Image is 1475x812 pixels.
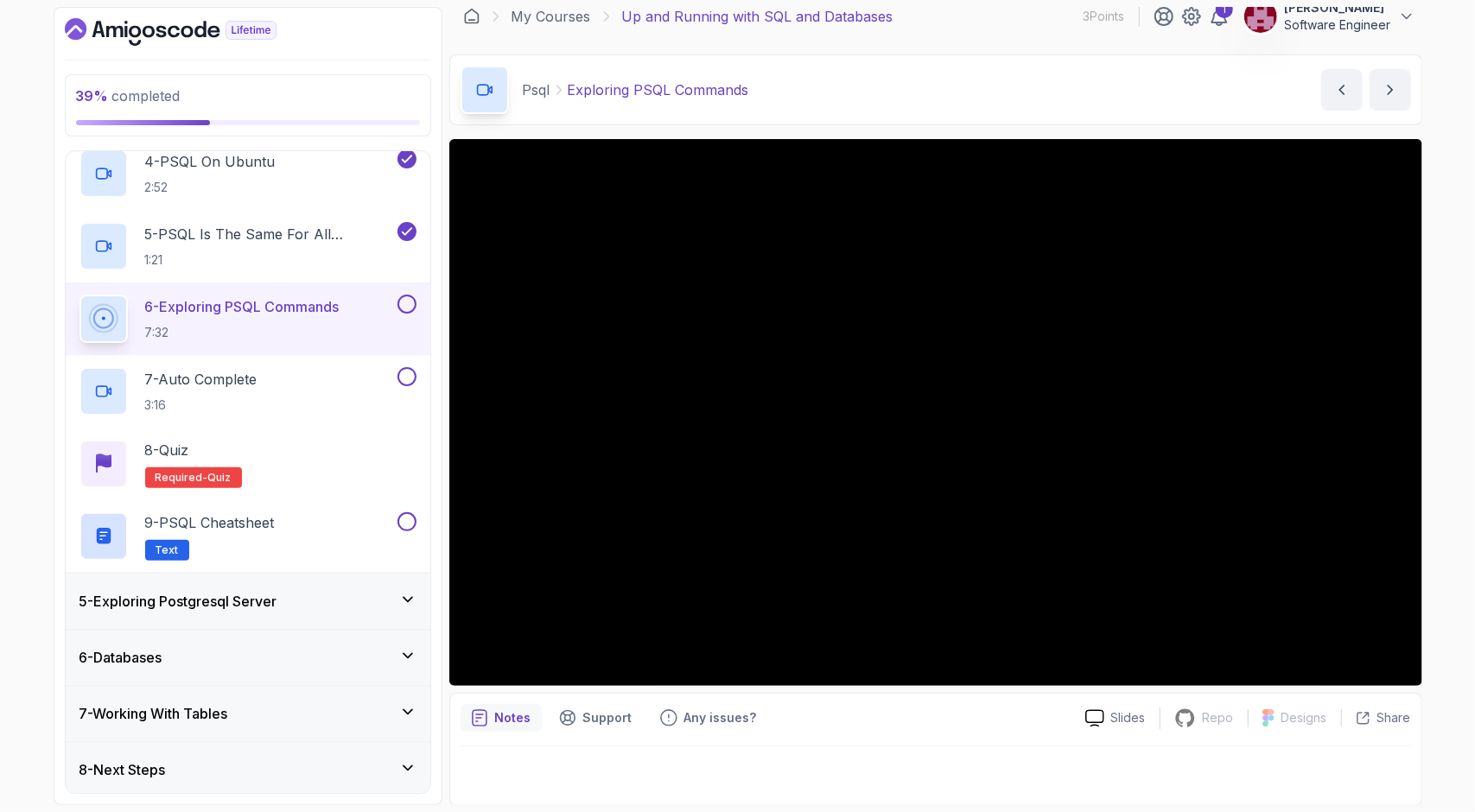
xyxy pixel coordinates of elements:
p: 7:32 [145,324,340,341]
h3: 7 - Working With Tables [79,703,228,724]
p: Up and Running with SQL and Databases [622,6,893,27]
div: 1 [1216,1,1233,18]
a: Dashboard [65,18,316,46]
p: 2:52 [145,179,276,196]
button: 4-PSQL On Ubuntu2:52 [79,149,416,198]
a: Dashboard [463,8,480,25]
button: 5-PSQL Is The Same For All Operating Systems1:21 [79,222,416,270]
p: 5 - PSQL Is The Same For All Operating Systems [145,224,394,244]
span: Text [156,543,179,557]
button: 8-Next Steps [66,742,430,797]
span: quiz [208,471,232,485]
p: 9 - PSQL Cheatsheet [145,512,275,533]
h3: 8 - Next Steps [79,759,166,780]
button: Support button [549,704,643,732]
a: 1 [1209,6,1230,27]
p: Any issues? [684,709,757,726]
p: Share [1377,709,1411,726]
p: 7 - Auto Complete [145,369,257,390]
button: Feedback button [650,704,767,732]
p: Support [583,709,633,726]
h3: 6 - Databases [79,647,162,668]
button: Share [1341,709,1411,726]
button: 7-Auto Complete3:16 [79,367,416,416]
span: Required- [156,471,208,485]
p: 6 - Exploring PSQL Commands [145,296,340,317]
p: Notes [495,709,531,726]
span: completed [76,87,181,105]
p: 3:16 [145,396,257,414]
button: 8-QuizRequired-quiz [79,440,416,488]
button: 6-Exploring PSQL Commands7:32 [79,295,416,343]
p: Slides [1111,709,1146,726]
p: 3 Points [1084,8,1125,25]
p: Repo [1203,709,1234,726]
button: notes button [461,704,542,732]
p: Software Engineer [1285,16,1391,34]
a: My Courses [512,6,591,27]
p: Psql [523,79,550,100]
button: 6-Databases [66,630,430,685]
button: next content [1370,69,1411,111]
button: previous content [1321,69,1363,111]
p: 8 - Quiz [145,440,189,460]
button: 9-PSQL CheatsheetText [79,512,416,561]
iframe: 6 - Exploring PSQL Commands [449,139,1422,686]
h3: 5 - Exploring Postgresql Server [79,591,277,612]
span: 39 % [76,87,109,105]
a: Slides [1071,709,1160,727]
button: 5-Exploring Postgresql Server [66,574,430,629]
p: Designs [1281,709,1327,726]
button: 7-Working With Tables [66,686,430,741]
p: Exploring PSQL Commands [568,79,749,100]
p: 1:21 [145,251,394,269]
p: 4 - PSQL On Ubuntu [145,151,276,172]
